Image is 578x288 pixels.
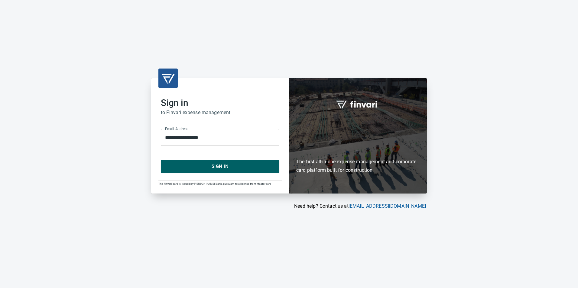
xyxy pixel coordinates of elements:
h2: Sign in [161,98,279,108]
img: transparent_logo.png [161,71,175,85]
div: Finvari [289,78,427,193]
span: Sign In [167,162,273,170]
span: The Finvari card is issued by [PERSON_NAME] Bank, pursuant to a license from Mastercard [158,182,271,185]
h6: The first all-in-one expense management and corporate card platform built for construction. [296,123,420,174]
p: Need help? Contact us at [151,203,426,210]
h6: to Finvari expense management [161,108,279,117]
img: fullword_logo_white.png [335,97,381,111]
button: Sign In [161,160,279,173]
a: [EMAIL_ADDRESS][DOMAIN_NAME] [349,203,426,209]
